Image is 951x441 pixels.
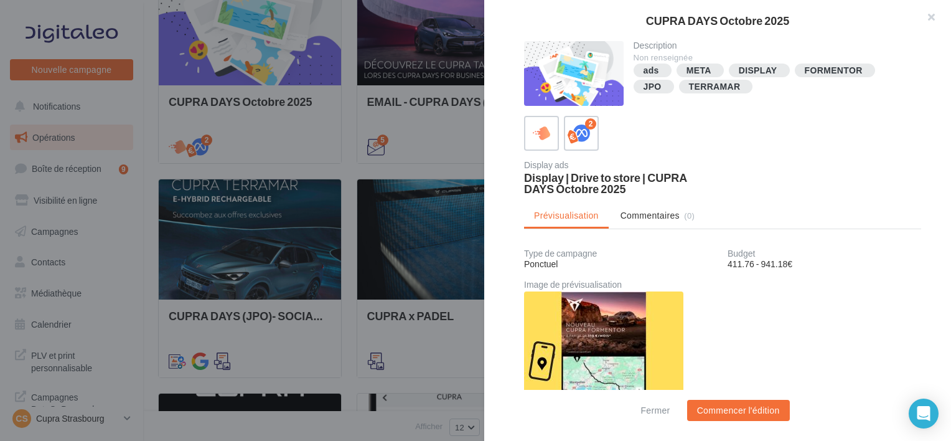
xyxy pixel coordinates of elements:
[739,66,777,75] div: DISPLAY
[805,66,863,75] div: FORMENTOR
[585,118,596,130] div: 2
[644,82,662,92] div: JPO
[504,15,931,26] div: CUPRA DAYS Octobre 2025
[634,41,912,50] div: Description
[728,249,921,258] div: Budget
[644,66,659,75] div: ads
[524,258,718,270] div: Ponctuel
[909,399,939,429] div: Open Intercom Messenger
[689,82,741,92] div: TERRAMAR
[687,400,790,421] button: Commencer l'édition
[634,52,912,64] div: Non renseignée
[524,280,921,289] div: Image de prévisualisation
[524,172,718,194] div: Display | Drive to store | CUPRA DAYS Octobre 2025
[524,161,718,169] div: Display ads
[728,258,921,270] div: 411.76 - 941.18€
[524,249,718,258] div: Type de campagne
[684,211,695,220] span: (0)
[635,403,675,418] button: Fermer
[524,292,683,431] img: c14277d021d3d8fb152ebb9bcd2e0253.jpg
[621,209,680,222] span: Commentaires
[686,66,711,75] div: META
